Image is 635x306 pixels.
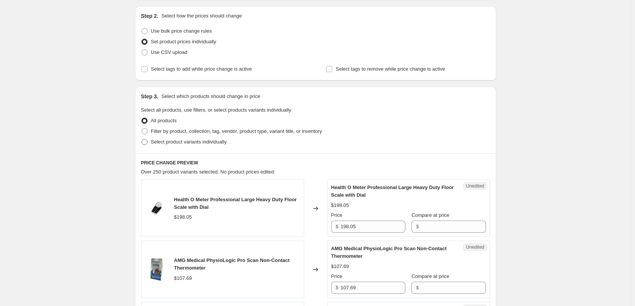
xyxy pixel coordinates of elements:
span: Price [331,212,343,218]
span: Health O Meter Professional Large Heavy Duty Floor Scale with Dial [331,185,454,198]
span: Filter by product, collection, tag, vendor, product type, variant title, or inventory [151,128,322,134]
span: Compare at price [411,273,449,279]
p: Select how the prices should change [161,12,242,20]
span: AMG Medical PhysioLogic Pro Scan Non-Contact Thermometer [174,257,290,271]
div: $198.05 [331,202,349,209]
span: Use bulk price change rules [151,28,212,34]
span: Unedited [466,244,484,250]
span: Compare at price [411,212,449,218]
span: Unedited [466,183,484,189]
div: $198.05 [174,213,192,221]
h2: Step 2. [141,12,159,20]
div: $107.69 [174,274,192,282]
span: All products [151,118,177,123]
span: Select tags to add while price change is active [151,66,252,72]
span: $ [336,285,338,290]
span: Select all products, use filters, or select products variants individually [141,107,291,113]
div: $107.69 [331,263,349,270]
span: $ [416,224,419,229]
p: Select which products should change in price [161,93,260,100]
h6: PRICE CHANGE PREVIEW [141,160,490,166]
span: Over 250 product variants selected. No product prices edited: [141,169,275,175]
span: Price [331,273,343,279]
span: $ [416,285,419,290]
span: $ [336,224,338,229]
span: Select product variants individually [151,139,227,145]
h2: Step 3. [141,93,159,100]
span: AMG Medical PhysioLogic Pro Scan Non-Contact Thermometer [331,246,447,259]
img: health-o-meter-default-title-health-o-meter-professional-large-heavy-duty-floor-scale-with-dial-3... [145,197,168,220]
span: Set product prices individually [151,39,216,44]
span: Health O Meter Professional Large Heavy Duty Floor Scale with Dial [174,197,297,210]
span: Use CSV upload [151,49,187,55]
img: amg-medical-default-title-amg-medical-physiologic-pro-scan-non-contact-thermometer-30018487582809... [145,258,168,281]
span: Select tags to remove while price change is active [336,66,445,72]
